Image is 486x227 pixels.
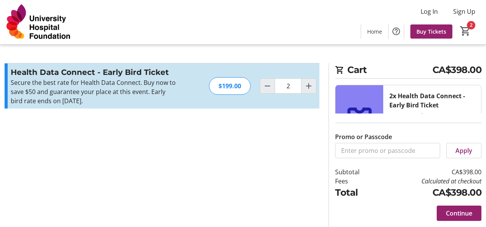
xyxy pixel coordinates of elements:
td: Calculated at checkout [377,177,481,186]
a: Home [361,24,388,39]
td: Subtotal [335,167,377,177]
input: Health Data Connect - Early Bird Ticket Quantity [275,78,301,94]
img: University Hospital Foundation's Logo [5,3,73,41]
button: Continue [437,206,481,221]
td: CA$398.00 [377,167,481,177]
button: Cart [458,24,472,38]
td: Total [335,186,377,199]
span: Buy Tickets [416,28,446,36]
h2: Cart [335,63,481,79]
span: Sign Up [453,7,475,16]
td: CA$398.00 [377,186,481,199]
a: Buy Tickets [410,24,452,39]
button: Increment by one [301,79,316,93]
td: Fees [335,177,377,186]
span: Home [367,28,382,36]
div: 2x Health Data Connect - Early Bird Ticket [389,91,475,110]
button: Decrement by one [260,79,275,93]
div: $199.00 each [389,111,425,120]
span: Continue [446,209,472,218]
label: Promo or Passcode [335,132,392,141]
button: Log In [415,5,444,18]
button: Sign Up [447,5,481,18]
span: Apply [455,146,472,155]
p: Secure the best rate for Health Data Connect. Buy now to save $50 and guarantee your place at thi... [11,78,178,105]
span: Log In [421,7,438,16]
h3: Health Data Connect - Early Bird Ticket [11,66,178,78]
div: $199.00 [209,77,251,95]
button: Apply [446,143,481,158]
input: Enter promo or passcode [335,143,440,158]
button: Help [389,24,404,39]
span: CA$398.00 [433,63,482,77]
